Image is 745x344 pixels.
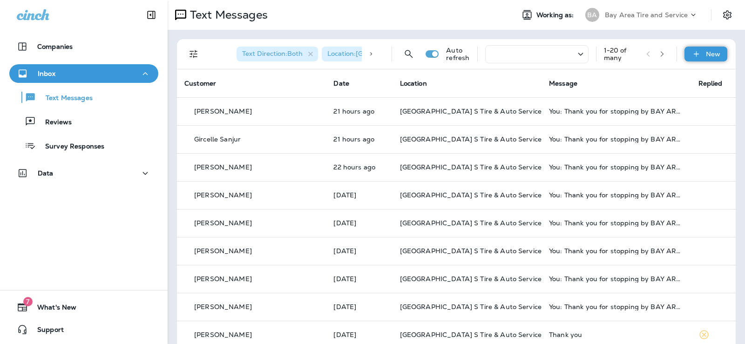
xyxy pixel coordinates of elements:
[9,37,158,56] button: Companies
[194,163,252,171] p: [PERSON_NAME]
[549,79,577,88] span: Message
[23,297,33,306] span: 7
[400,247,542,255] span: [GEOGRAPHIC_DATA] S Tire & Auto Service
[322,47,489,61] div: Location:[GEOGRAPHIC_DATA] S Tire & Auto Service
[242,49,303,58] span: Text Direction : Both
[333,79,349,88] span: Date
[549,135,683,143] div: You: Thank you for stopping by BAY AREA Point S Tire & Auto Service! If you're happy with the ser...
[9,64,158,83] button: Inbox
[38,169,54,177] p: Data
[719,7,736,23] button: Settings
[400,107,542,115] span: [GEOGRAPHIC_DATA] S Tire & Auto Service
[9,88,158,107] button: Text Messages
[184,79,216,88] span: Customer
[333,163,385,171] p: Aug 20, 2025 04:26 PM
[28,326,64,337] span: Support
[9,320,158,339] button: Support
[549,163,683,171] div: You: Thank you for stopping by BAY AREA Point S Tire & Auto Service! If you're happy with the ser...
[604,47,639,61] div: 1 - 20 of many
[194,135,241,143] p: Gircelle Sanjur
[36,142,104,151] p: Survey Responses
[446,47,469,61] p: Auto refresh
[549,303,683,310] div: You: Thank you for stopping by BAY AREA Point S Tire & Auto Service! If you're happy with the ser...
[333,191,385,199] p: Aug 20, 2025 02:26 PM
[400,79,427,88] span: Location
[333,275,385,283] p: Aug 20, 2025 12:26 PM
[333,108,385,115] p: Aug 20, 2025 05:26 PM
[400,275,542,283] span: [GEOGRAPHIC_DATA] S Tire & Auto Service
[327,49,495,58] span: Location : [GEOGRAPHIC_DATA] S Tire & Auto Service
[549,191,683,199] div: You: Thank you for stopping by BAY AREA Point S Tire & Auto Service! If you're happy with the ser...
[333,331,385,338] p: Aug 20, 2025 10:58 AM
[36,94,93,103] p: Text Messages
[400,191,542,199] span: [GEOGRAPHIC_DATA] S Tire & Auto Service
[400,163,542,171] span: [GEOGRAPHIC_DATA] S Tire & Auto Service
[400,219,542,227] span: [GEOGRAPHIC_DATA] S Tire & Auto Service
[585,8,599,22] div: BA
[605,11,688,19] p: Bay Area Tire and Service
[400,331,542,339] span: [GEOGRAPHIC_DATA] S Tire & Auto Service
[9,298,158,317] button: 7What's New
[400,45,418,63] button: Search Messages
[549,108,683,115] div: You: Thank you for stopping by BAY AREA Point S Tire & Auto Service! If you're happy with the ser...
[38,70,55,77] p: Inbox
[698,79,723,88] span: Replied
[194,108,252,115] p: [PERSON_NAME]
[549,247,683,255] div: You: Thank you for stopping by BAY AREA Point S Tire & Auto Service! If you're happy with the ser...
[706,50,720,58] p: New
[194,219,252,227] p: [PERSON_NAME]
[333,219,385,227] p: Aug 20, 2025 02:26 PM
[549,275,683,283] div: You: Thank you for stopping by BAY AREA Point S Tire & Auto Service! If you're happy with the ser...
[9,164,158,182] button: Data
[194,275,252,283] p: [PERSON_NAME]
[9,112,158,131] button: Reviews
[400,135,542,143] span: [GEOGRAPHIC_DATA] S Tire & Auto Service
[549,219,683,227] div: You: Thank you for stopping by BAY AREA Point S Tire & Auto Service! If you're happy with the ser...
[194,303,252,310] p: [PERSON_NAME]
[333,303,385,310] p: Aug 20, 2025 11:26 AM
[194,331,252,338] p: [PERSON_NAME]
[333,247,385,255] p: Aug 20, 2025 01:26 PM
[186,8,268,22] p: Text Messages
[138,6,164,24] button: Collapse Sidebar
[194,247,252,255] p: [PERSON_NAME]
[9,136,158,155] button: Survey Responses
[36,118,72,127] p: Reviews
[237,47,318,61] div: Text Direction:Both
[37,43,73,50] p: Companies
[549,331,683,338] div: Thank you
[536,11,576,19] span: Working as:
[333,135,385,143] p: Aug 20, 2025 05:26 PM
[194,191,252,199] p: [PERSON_NAME]
[184,45,203,63] button: Filters
[28,304,76,315] span: What's New
[400,303,542,311] span: [GEOGRAPHIC_DATA] S Tire & Auto Service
